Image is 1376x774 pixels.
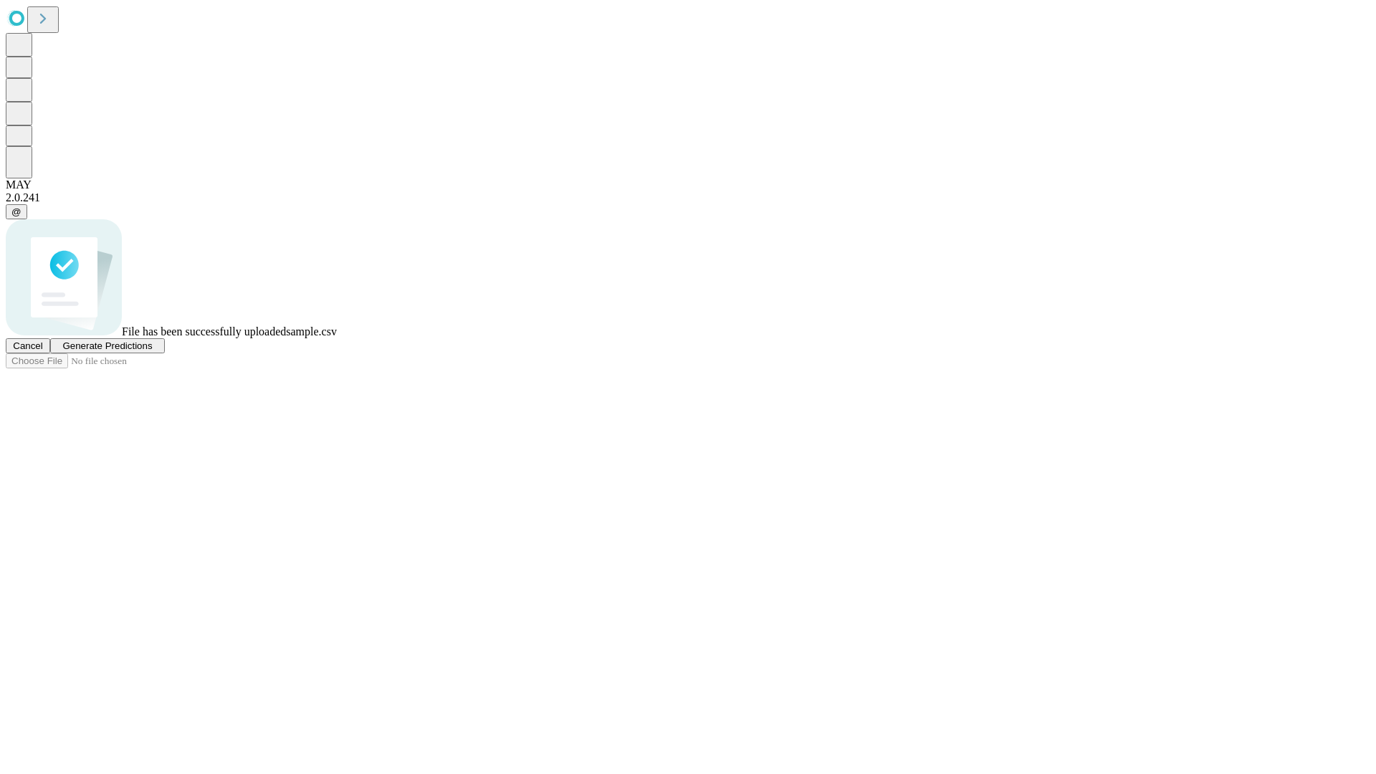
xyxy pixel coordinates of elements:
span: sample.csv [286,325,337,338]
button: Cancel [6,338,50,353]
span: Generate Predictions [62,340,152,351]
span: File has been successfully uploaded [122,325,286,338]
button: @ [6,204,27,219]
button: Generate Predictions [50,338,165,353]
span: Cancel [13,340,43,351]
span: @ [11,206,21,217]
div: 2.0.241 [6,191,1370,204]
div: MAY [6,178,1370,191]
